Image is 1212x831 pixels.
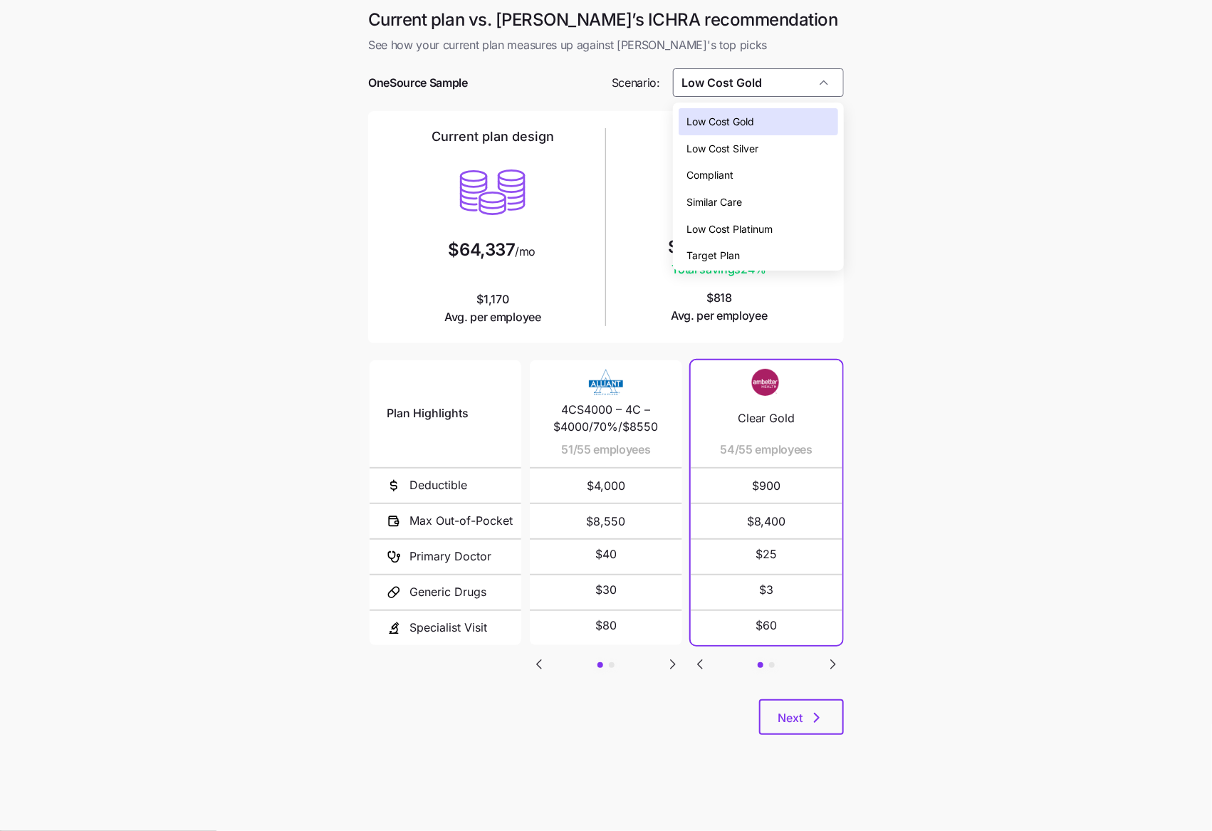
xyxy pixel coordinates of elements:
span: Low Cost Platinum [687,221,773,237]
span: Low Cost Gold [687,114,755,130]
span: Primary Doctor [409,548,491,565]
span: Similar Care [687,194,743,210]
span: /mo [515,246,536,257]
span: $818 [671,289,768,325]
span: Generic Drugs [409,583,486,601]
span: Target Plan [687,248,741,263]
span: $900 [708,469,825,503]
span: Avg. per employee [671,307,768,325]
span: Compliant [687,167,734,183]
span: See how your current plan measures up against [PERSON_NAME]'s top picks [368,36,844,54]
span: Next [778,709,803,726]
span: Max Out-of-Pocket [409,512,513,530]
span: 4CS4000 – 4C – $4000/70%/$8550 [547,401,664,437]
svg: Go to next slide [664,656,681,673]
span: 54/55 employees [721,441,813,459]
svg: Go to next slide [825,656,842,673]
svg: Go to previous slide [691,656,709,673]
img: Carrier [738,369,795,396]
span: Clear Gold [738,409,795,427]
span: Avg. per employee [444,308,541,326]
button: Go to next slide [664,655,682,674]
span: $40 [595,545,617,563]
span: $3 [759,581,773,599]
span: $60 [756,617,777,634]
span: $30 [595,581,617,599]
button: Go to previous slide [691,655,709,674]
span: $48,689 [668,239,736,256]
span: Low Cost Silver [687,141,759,157]
img: Carrier [578,369,634,396]
span: $8,400 [708,504,825,538]
h1: Current plan vs. [PERSON_NAME]’s ICHRA recommendation [368,9,844,31]
span: 51/55 employees [561,441,650,459]
span: $8,550 [547,504,664,538]
h2: Current plan design [432,128,554,145]
span: OneSource Sample [368,74,468,92]
span: $1,170 [444,291,541,326]
svg: Go to previous slide [531,656,548,673]
span: Specialist Visit [409,619,487,637]
span: Total savings 24 % [668,261,770,278]
span: Deductible [409,476,467,494]
button: Next [759,699,844,735]
span: $25 [756,545,777,563]
span: Scenario: [612,74,660,92]
span: $80 [595,617,617,634]
span: $4,000 [547,469,664,503]
span: $64,337 [449,241,516,258]
button: Go to next slide [824,655,842,674]
span: Plan Highlights [387,404,469,422]
button: Go to previous slide [530,655,548,674]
